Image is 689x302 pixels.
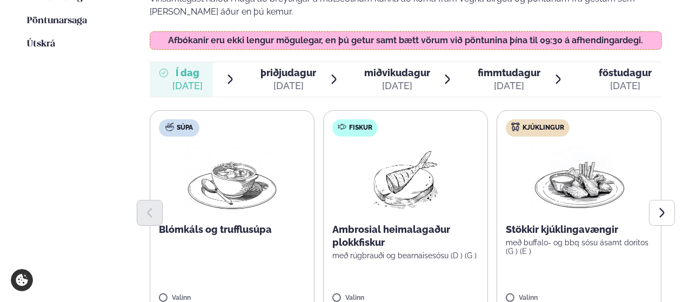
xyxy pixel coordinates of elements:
a: Cookie settings [11,269,33,291]
a: Útskrá [27,38,55,51]
div: [DATE] [599,79,652,92]
span: föstudagur [599,67,652,78]
p: Ambrosial heimalagaður plokkfiskur [332,223,479,249]
p: með rúgbrauði og bearnaisesósu (D ) (G ) [332,251,479,260]
span: Útskrá [27,39,55,49]
a: Pöntunarsaga [27,15,87,28]
span: Kjúklingur [523,124,564,132]
p: Stökkir kjúklingavængir [506,223,652,236]
span: Pöntunarsaga [27,16,87,25]
p: Afbókanir eru ekki lengur mögulegar, en þú getur samt bætt vörum við pöntunina þína til 09:30 á a... [161,36,651,45]
div: [DATE] [260,79,316,92]
img: Soup.png [185,145,280,214]
div: [DATE] [364,79,430,92]
img: soup.svg [165,123,174,131]
button: Next slide [649,200,675,226]
p: Blómkáls og trufflusúpa [159,223,305,236]
span: Fiskur [349,124,372,132]
span: Í dag [172,66,203,79]
button: Previous slide [137,200,163,226]
span: fimmtudagur [478,67,540,78]
div: [DATE] [172,79,203,92]
div: [DATE] [478,79,540,92]
span: þriðjudagur [260,67,316,78]
img: fish.svg [338,123,346,131]
img: fish.png [371,145,440,214]
img: Chicken-wings-legs.png [532,145,627,214]
p: með buffalo- og bbq sósu ásamt doritos (G ) (E ) [506,238,652,256]
span: miðvikudagur [364,67,430,78]
img: chicken.svg [511,123,520,131]
span: Súpa [177,124,193,132]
